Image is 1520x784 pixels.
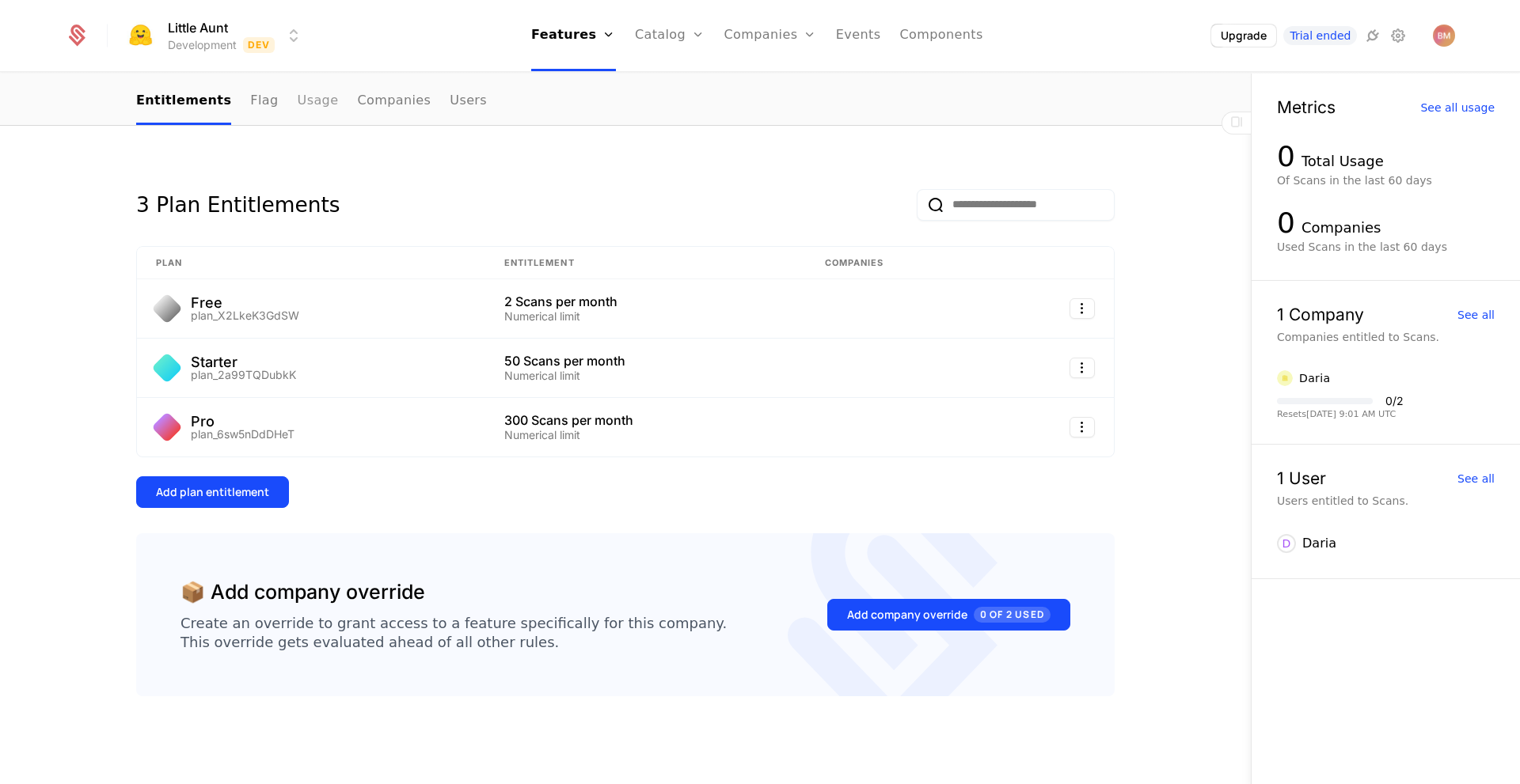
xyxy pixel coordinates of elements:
[504,311,787,322] div: Numerical limit
[156,484,269,500] div: Add plan entitlement
[1277,239,1495,255] div: Used Scans in the last 60 days
[168,18,228,37] span: Little Aunt
[136,78,231,125] a: Entitlements
[191,369,296,381] div: plan_2a99TQDubkK
[1277,410,1404,419] div: Resets [DATE] 9:01 AM UTC
[191,355,296,369] div: Starter
[127,18,304,53] button: Select environment
[1385,396,1404,407] div: 0 / 2
[1277,493,1495,509] div: Users entitled to Scans.
[1277,172,1495,188] div: Of Scans in the last 60 days
[1363,26,1382,45] a: Integrations
[806,247,993,280] th: Companies
[1070,358,1095,378] button: Select action
[191,310,299,321] div: plan_X2LkeK3GdSW
[847,607,1051,623] div: Add company override
[827,599,1070,631] button: Add company override0 of 2 Used
[1301,150,1384,172] div: Total Usage
[243,37,275,53] span: Dev
[1433,25,1455,47] img: Beom Mee
[122,17,160,55] img: Little Aunt
[1277,470,1326,487] div: 1 User
[1211,25,1276,47] button: Upgrade
[136,189,340,221] div: 3 Plan Entitlements
[1457,309,1495,320] div: See all
[180,578,425,608] div: 📦 Add company override
[191,296,299,310] div: Free
[450,78,487,125] a: Users
[136,78,1115,125] nav: Main
[136,78,487,125] ul: Choose Sub Page
[137,247,485,280] th: Plan
[250,78,278,125] a: Flag
[357,78,431,125] a: Companies
[191,429,294,440] div: plan_6sw5nDdDHeT
[298,78,339,125] a: Usage
[1389,26,1408,45] a: Settings
[504,414,787,426] div: 300 Scans per month
[1457,473,1495,484] div: See all
[1277,329,1495,345] div: Companies entitled to Scans.
[974,607,1051,623] span: 0 of 2 Used
[191,415,294,429] div: Pro
[504,370,787,381] div: Numerical limit
[168,37,237,53] div: Development
[1070,298,1095,319] button: Select action
[1277,370,1293,386] img: Daria
[1277,534,1296,553] div: D
[136,476,289,508] button: Add plan entitlement
[504,354,787,367] div: 50 Scans per month
[504,430,787,441] div: Numerical limit
[1283,26,1357,45] a: Trial ended
[485,247,806,280] th: Entitlement
[1277,207,1295,239] div: 0
[180,614,727,652] div: Create an override to grant access to a feature specifically for this company. This override gets...
[1420,102,1495,113] div: See all usage
[504,295,787,308] div: 2 Scans per month
[1301,217,1381,239] div: Companies
[1277,99,1336,116] div: Metrics
[1277,306,1364,323] div: 1 Company
[1070,417,1095,437] button: Select action
[1302,534,1336,553] div: Daria
[1277,141,1295,172] div: 0
[1299,370,1330,386] div: Daria
[1433,25,1455,47] button: Open user button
